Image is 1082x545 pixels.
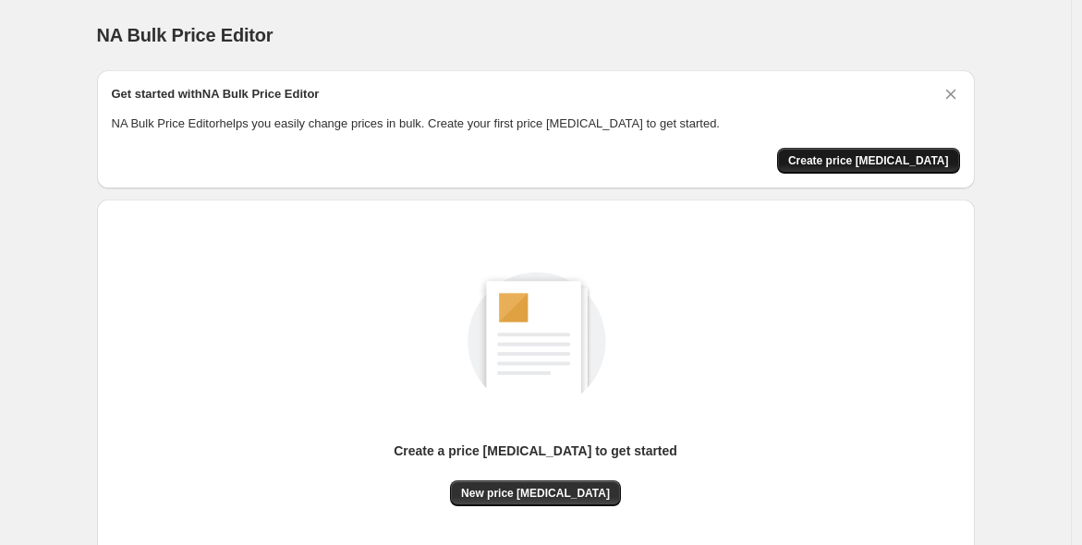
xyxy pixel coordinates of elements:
span: New price [MEDICAL_DATA] [461,486,610,501]
p: NA Bulk Price Editor helps you easily change prices in bulk. Create your first price [MEDICAL_DAT... [112,115,960,133]
span: Create price [MEDICAL_DATA] [788,153,949,168]
button: Dismiss card [942,85,960,103]
button: New price [MEDICAL_DATA] [450,480,621,506]
span: NA Bulk Price Editor [97,25,274,45]
h2: Get started with NA Bulk Price Editor [112,85,320,103]
button: Create price change job [777,148,960,174]
p: Create a price [MEDICAL_DATA] to get started [394,442,677,460]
